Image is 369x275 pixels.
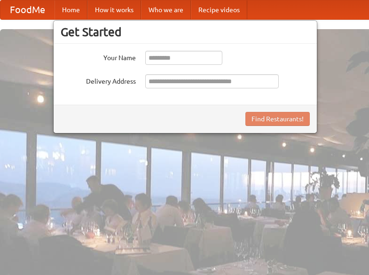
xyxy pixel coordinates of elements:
[61,74,136,86] label: Delivery Address
[55,0,87,19] a: Home
[191,0,247,19] a: Recipe videos
[87,0,141,19] a: How it works
[61,25,310,39] h3: Get Started
[0,0,55,19] a: FoodMe
[141,0,191,19] a: Who we are
[245,112,310,126] button: Find Restaurants!
[61,51,136,63] label: Your Name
